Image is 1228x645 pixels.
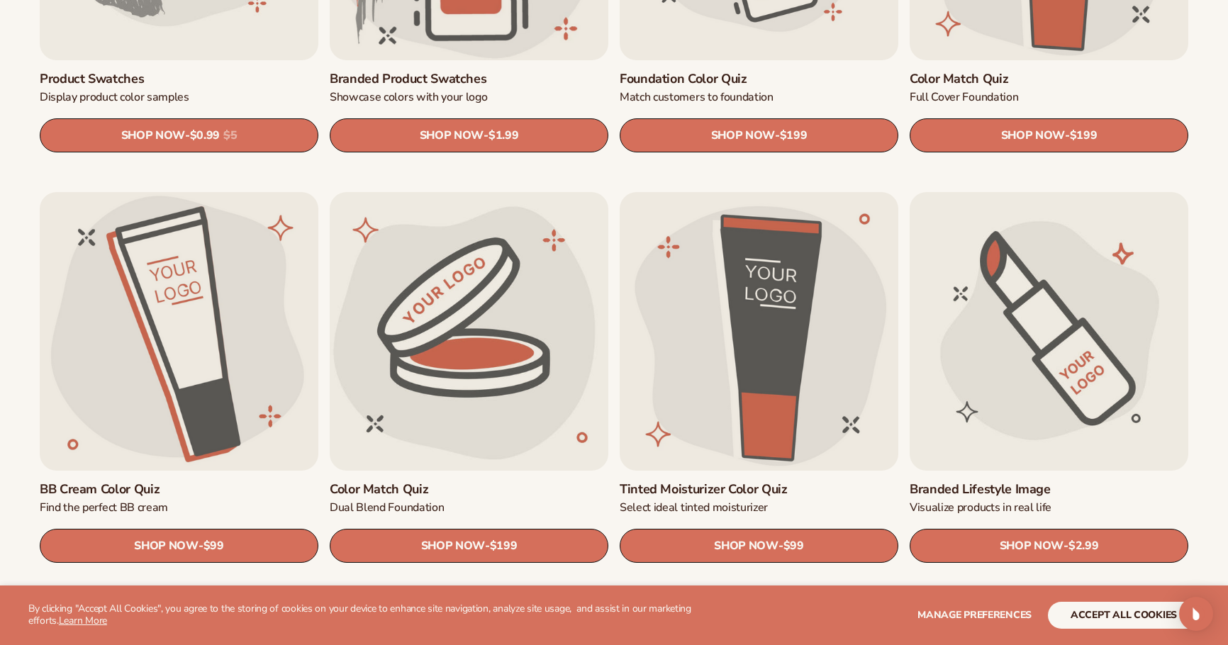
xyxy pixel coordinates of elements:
a: Color Match Quiz [910,72,1188,87]
a: Color Match Quiz [330,482,608,498]
a: Product Swatches [40,72,318,87]
button: Manage preferences [917,602,1032,629]
a: Branded Lifestyle Image [910,482,1188,498]
a: SHOP NOW- $0.99 $5 [40,118,318,152]
a: Tinted Moisturizer Color Quiz [620,482,898,498]
p: By clicking "Accept All Cookies", you agree to the storing of cookies on your device to enhance s... [28,603,730,627]
button: accept all cookies [1048,602,1200,629]
a: SHOP NOW- $199 [620,118,898,152]
a: SHOP NOW- $199 [330,529,608,563]
a: SHOP NOW- $99 [620,529,898,563]
a: SHOP NOW- $199 [910,118,1188,152]
div: Open Intercom Messenger [1179,597,1213,631]
a: SHOP NOW- $1.99 [330,118,608,152]
a: Learn More [59,614,107,627]
a: SHOP NOW- $99 [40,529,318,563]
a: SHOP NOW- $2.99 [910,529,1188,563]
a: Foundation Color Quiz [620,72,898,87]
span: Manage preferences [917,608,1032,622]
a: Branded product swatches [330,72,608,87]
a: BB Cream Color Quiz [40,482,318,498]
